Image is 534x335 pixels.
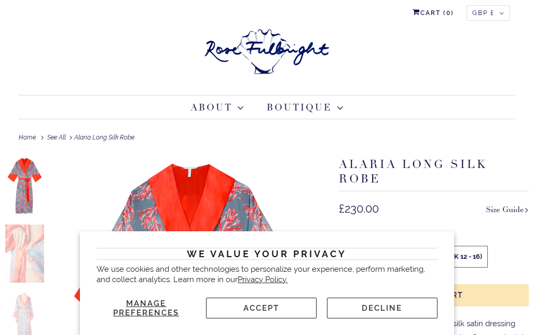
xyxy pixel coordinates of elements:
button: Accept [206,298,317,318]
a: Boutique [267,101,344,115]
a: Home [19,134,39,141]
div: Size [339,228,529,242]
button: Manage preferences [97,298,196,318]
span: £230.00 [339,202,379,215]
div: Alaria Long Silk Robe [19,125,516,151]
h2: We value your privacy [97,248,437,260]
a: Cart (0) [413,5,454,21]
a: Privacy Policy. [238,275,287,284]
a: Size Guide [486,202,529,217]
button: GBP £ [467,5,510,21]
img: Alaria Long Silk Robe [5,225,44,283]
img: Alaria Long Silk Robe [5,157,44,215]
button: Decline [327,298,437,318]
a: About [190,101,244,115]
a: See All [47,134,66,141]
span: 0 [446,9,451,17]
h1: Alaria Long Silk Robe [339,157,529,191]
span: Manage preferences [113,299,179,317]
span: Home [19,134,36,141]
p: We use cookies and other technologies to personalize your experience, perform marketing, and coll... [97,264,437,285]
